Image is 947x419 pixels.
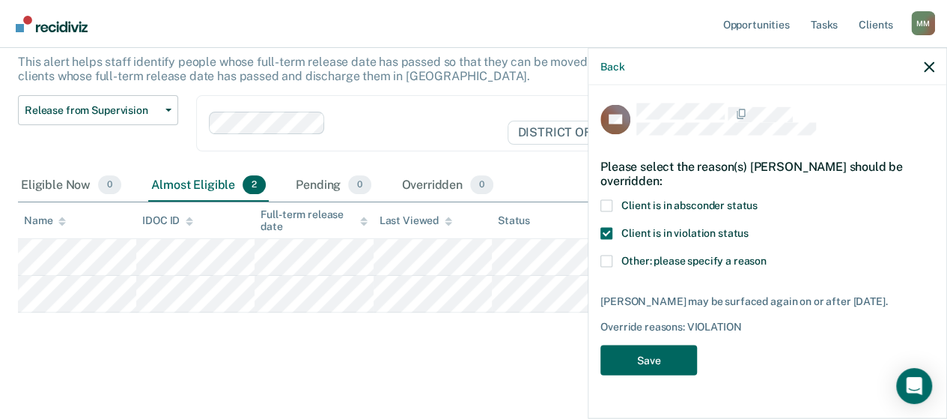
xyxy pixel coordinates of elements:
button: Save [600,345,697,376]
span: Release from Supervision [25,104,159,117]
div: Overridden [398,169,496,202]
div: Name [24,214,66,227]
span: DISTRICT OFFICE 2, [GEOGRAPHIC_DATA] [508,121,776,145]
div: Eligible Now [18,169,124,202]
div: IDOC ID [142,214,193,227]
div: Override reasons: VIOLATION [600,320,934,333]
p: This alert helps staff identify people whose full-term release date has passed so that they can b... [18,55,857,83]
button: Back [600,60,624,73]
div: [PERSON_NAME] may be surfaced again on or after [DATE]. [600,295,934,308]
div: Please select the reason(s) [PERSON_NAME] should be overridden: [600,147,934,199]
div: Almost Eligible [148,169,269,202]
div: Pending [293,169,374,202]
span: Other: please specify a reason [621,255,767,267]
span: 2 [243,175,266,195]
span: Client is in violation status [621,227,749,239]
img: Recidiviz [16,16,88,32]
button: Profile dropdown button [911,11,935,35]
div: Last Viewed [380,214,452,227]
div: Status [498,214,530,227]
div: Full-term release date [261,208,367,234]
div: Open Intercom Messenger [896,368,932,404]
span: Client is in absconder status [621,199,758,211]
span: 0 [348,175,371,195]
span: 0 [470,175,493,195]
div: M M [911,11,935,35]
span: 0 [98,175,121,195]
